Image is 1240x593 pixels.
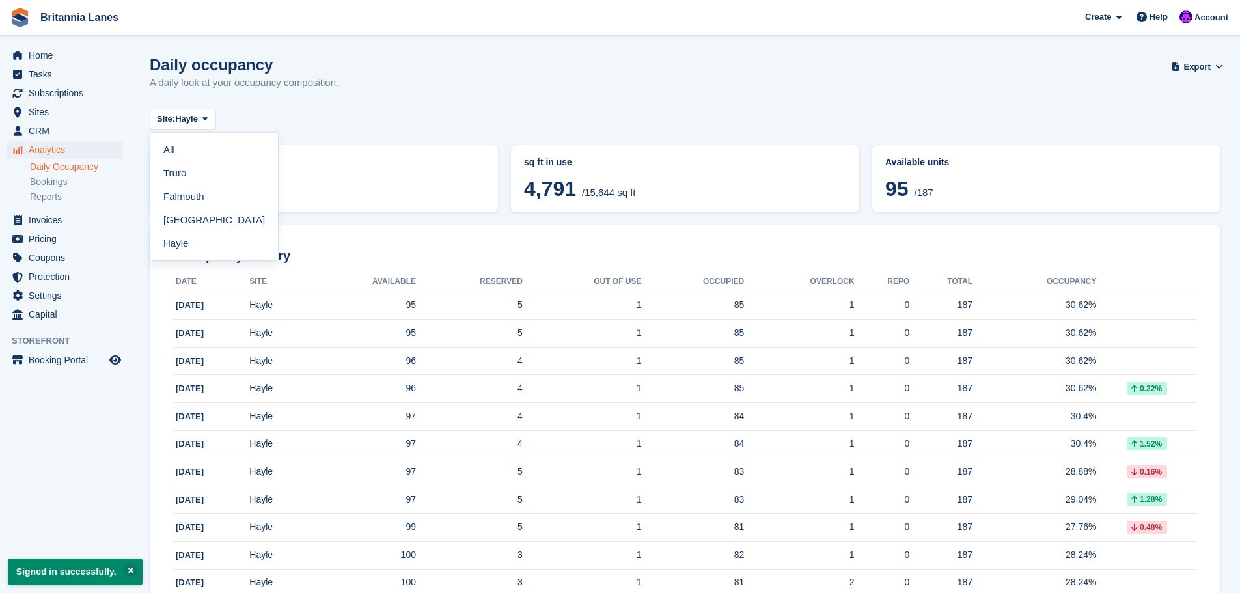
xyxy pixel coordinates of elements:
[157,113,175,126] span: Site:
[29,249,107,267] span: Coupons
[855,465,910,478] div: 0
[176,439,204,448] span: [DATE]
[524,156,846,169] abbr: Current breakdown of %{unit} occupied
[855,437,910,450] div: 0
[29,351,107,369] span: Booking Portal
[909,271,972,292] th: Total
[150,76,338,90] p: A daily look at your occupancy composition.
[307,271,416,292] th: Available
[29,230,107,248] span: Pricing
[307,347,416,375] td: 96
[855,381,910,395] div: 0
[1127,382,1167,395] div: 0.22%
[249,486,307,514] td: Hayle
[855,271,910,292] th: Repo
[744,437,854,450] div: 1
[1127,465,1167,478] div: 0.16%
[642,465,745,478] div: 83
[176,356,204,366] span: [DATE]
[29,286,107,305] span: Settings
[29,305,107,324] span: Capital
[523,514,642,542] td: 1
[914,187,933,198] span: /187
[29,103,107,121] span: Sites
[249,320,307,348] td: Hayle
[156,185,273,208] a: Falmouth
[972,486,1096,514] td: 29.04%
[523,458,642,486] td: 1
[909,430,972,458] td: 187
[29,84,107,102] span: Subscriptions
[249,542,307,570] td: Hayle
[249,292,307,320] td: Hayle
[156,138,273,161] a: All
[249,430,307,458] td: Hayle
[307,292,416,320] td: 95
[1184,61,1211,74] span: Export
[107,352,123,368] a: Preview store
[642,520,745,534] div: 81
[7,46,123,64] a: menu
[176,522,204,532] span: [DATE]
[176,411,204,421] span: [DATE]
[855,575,910,589] div: 0
[642,493,745,506] div: 83
[642,548,745,562] div: 82
[307,430,416,458] td: 97
[307,403,416,431] td: 97
[150,56,338,74] h1: Daily occupancy
[416,375,523,403] td: 4
[909,458,972,486] td: 187
[173,249,1197,264] h2: Occupancy history
[909,514,972,542] td: 187
[855,493,910,506] div: 0
[7,122,123,140] a: menu
[523,320,642,348] td: 1
[523,486,642,514] td: 1
[744,548,854,562] div: 1
[642,409,745,423] div: 84
[416,542,523,570] td: 3
[1127,437,1167,450] div: 1.52%
[909,347,972,375] td: 187
[1085,10,1111,23] span: Create
[642,381,745,395] div: 85
[35,7,124,28] a: Britannia Lanes
[909,403,972,431] td: 187
[30,176,123,188] a: Bookings
[744,575,854,589] div: 2
[524,177,576,200] span: 4,791
[909,375,972,403] td: 187
[416,486,523,514] td: 5
[885,157,949,167] span: Available units
[972,320,1096,348] td: 30.62%
[416,458,523,486] td: 5
[7,286,123,305] a: menu
[249,514,307,542] td: Hayle
[416,430,523,458] td: 4
[855,520,910,534] div: 0
[972,347,1096,375] td: 30.62%
[163,177,485,200] span: 30.62%
[249,403,307,431] td: Hayle
[7,268,123,286] a: menu
[416,292,523,320] td: 5
[1127,521,1167,534] div: 0.48%
[523,430,642,458] td: 1
[1194,11,1228,24] span: Account
[29,141,107,159] span: Analytics
[972,403,1096,431] td: 30.4%
[7,249,123,267] a: menu
[176,550,204,560] span: [DATE]
[744,520,854,534] div: 1
[7,230,123,248] a: menu
[642,298,745,312] div: 85
[972,292,1096,320] td: 30.62%
[175,113,198,126] span: Hayle
[855,298,910,312] div: 0
[7,103,123,121] a: menu
[1179,10,1192,23] img: Mark Lane
[7,305,123,324] a: menu
[642,326,745,340] div: 85
[176,577,204,587] span: [DATE]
